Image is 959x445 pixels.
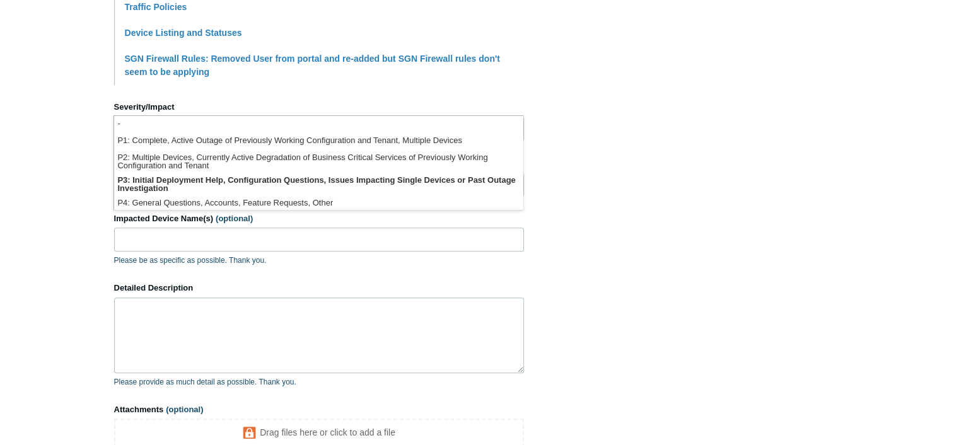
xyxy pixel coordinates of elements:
a: Traffic Policies [125,2,187,12]
li: P2: Multiple Devices, Currently Active Degradation of Business Critical Services of Previously Wo... [114,150,523,173]
span: (optional) [216,214,253,223]
span: (optional) [166,405,203,414]
label: Severity/Impact [114,101,524,113]
li: P3: Initial Deployment Help, Configuration Questions, Issues Impacting Single Devices or Past Out... [114,173,523,195]
label: Attachments [114,403,524,416]
p: Please provide as much detail as possible. Thank you. [114,376,524,388]
li: - [114,116,523,133]
label: Detailed Description [114,282,524,294]
p: Please be as specific as possible. Thank you. [114,255,524,266]
a: SGN Firewall Rules: Removed User from portal and re-added but SGN Firewall rules don't seem to be... [125,54,500,77]
li: P1: Complete, Active Outage of Previously Working Configuration and Tenant, Multiple Devices [114,133,523,150]
a: Device Listing and Statuses [125,28,242,38]
label: Impacted Device Name(s) [114,212,524,225]
li: P4: General Questions, Accounts, Feature Requests, Other [114,195,523,212]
